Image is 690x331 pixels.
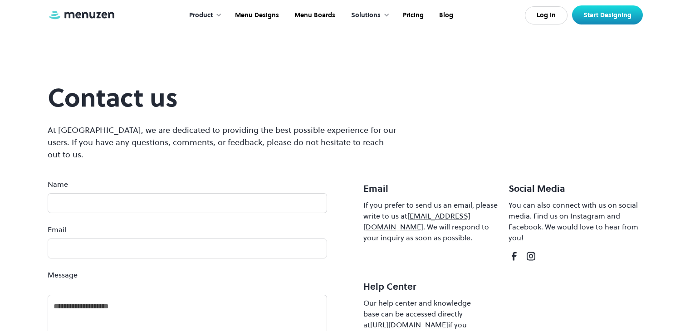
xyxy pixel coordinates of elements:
[226,1,286,29] a: Menu Designs
[363,211,470,232] a: [EMAIL_ADDRESS][DOMAIN_NAME]
[525,6,568,24] a: Log In
[431,1,460,29] a: Blog
[394,1,431,29] a: Pricing
[48,224,327,235] label: Email
[48,269,327,280] label: Message
[509,182,643,195] h4: Social Media
[363,280,498,293] h4: Help Center
[180,1,226,29] div: Product
[363,200,498,243] div: If you prefer to send us an email, please write to us at . We will respond to your inquiry as soo...
[351,10,381,20] div: Solutions
[370,320,448,330] a: [URL][DOMAIN_NAME]
[48,179,327,190] label: Name
[189,10,213,20] div: Product
[509,200,643,243] div: You can also connect with us on social media. Find us on Instagram and Facebook. We would love to...
[286,1,342,29] a: Menu Boards
[363,182,498,195] h4: Email
[572,5,643,24] a: Start Designing
[48,124,396,161] p: At [GEOGRAPHIC_DATA], we are dedicated to providing the best possible experience for our users. I...
[48,83,396,113] h2: Contact us
[342,1,394,29] div: Solutions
